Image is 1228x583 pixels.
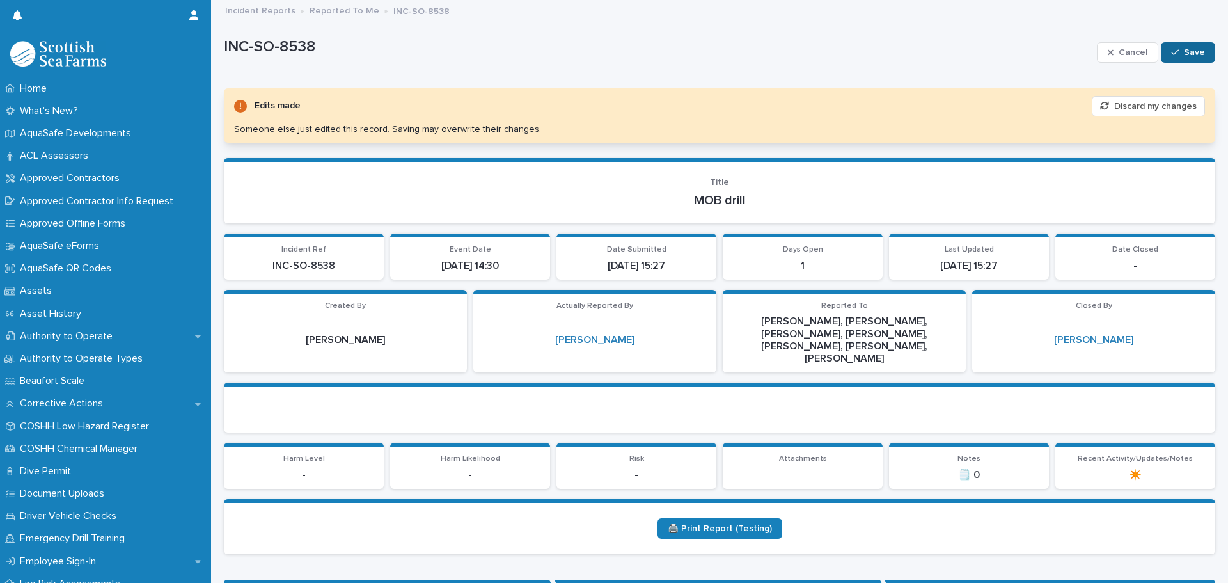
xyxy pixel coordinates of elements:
p: Assets [15,285,62,297]
p: Emergency Drill Training [15,532,135,545]
p: Dive Permit [15,465,81,477]
span: Closed By [1076,302,1112,310]
p: Approved Contractors [15,172,130,184]
p: INC-SO-8538 [232,260,376,272]
p: ACL Assessors [15,150,98,162]
img: bPIBxiqnSb2ggTQWdOVV [10,41,106,67]
a: [PERSON_NAME] [1054,334,1133,346]
button: Discard my changes [1092,96,1205,116]
p: - [232,469,376,481]
p: Home [15,83,57,95]
p: Asset History [15,308,91,320]
p: AquaSafe QR Codes [15,262,122,275]
span: Last Updated [945,246,994,253]
p: AquaSafe eForms [15,240,109,252]
span: Notes [957,455,980,463]
p: ✴️ [1063,469,1208,481]
a: 🖨️ Print Report (Testing) [657,518,782,539]
p: Authority to Operate [15,330,123,342]
p: MOB drill [239,193,1200,208]
p: INC-SO-8538 [393,3,450,17]
p: Corrective Actions [15,397,113,410]
p: Driver Vehicle Checks [15,510,127,522]
button: Save [1161,42,1215,63]
p: COSHH Low Hazard Register [15,420,159,433]
button: Cancel [1097,42,1158,63]
span: Actually Reported By [556,302,633,310]
p: 🗒️ 0 [897,469,1041,481]
p: AquaSafe Developments [15,127,141,140]
a: Incident Reports [225,3,295,17]
span: Event Date [450,246,491,253]
p: What's New? [15,105,88,117]
p: 1 [730,260,875,272]
span: Incident Ref [281,246,326,253]
span: Recent Activity/Updates/Notes [1078,455,1193,463]
p: Approved Contractor Info Request [15,195,184,207]
span: Risk [629,455,644,463]
p: [PERSON_NAME] [232,334,459,346]
span: Days Open [783,246,823,253]
span: Save [1184,48,1205,57]
span: Harm Likelihood [441,455,500,463]
a: Reported To Me [310,3,379,17]
span: 🖨️ Print Report (Testing) [668,524,772,533]
a: [PERSON_NAME] [555,334,634,346]
p: Employee Sign-In [15,555,106,568]
p: Authority to Operate Types [15,353,153,365]
span: Date Submitted [607,246,666,253]
p: [DATE] 15:27 [564,260,709,272]
span: Created By [325,302,366,310]
p: [PERSON_NAME], [PERSON_NAME], [PERSON_NAME], [PERSON_NAME], [PERSON_NAME], [PERSON_NAME], [PERSON... [730,315,958,365]
p: Document Uploads [15,488,114,500]
p: - [1063,260,1208,272]
span: Attachments [779,455,827,463]
div: Someone else just edited this record. Saving may overwrite their changes. [234,124,541,135]
span: Harm Level [283,455,325,463]
div: Edits made [255,98,301,114]
p: [DATE] 15:27 [897,260,1041,272]
p: - [398,469,542,481]
span: Title [710,178,729,187]
p: Beaufort Scale [15,375,95,387]
span: Cancel [1119,48,1147,57]
span: Date Closed [1112,246,1158,253]
p: [DATE] 14:30 [398,260,542,272]
p: - [564,469,709,481]
p: COSHH Chemical Manager [15,443,148,455]
span: Reported To [821,302,868,310]
p: INC-SO-8538 [224,38,1092,56]
p: Approved Offline Forms [15,218,136,230]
